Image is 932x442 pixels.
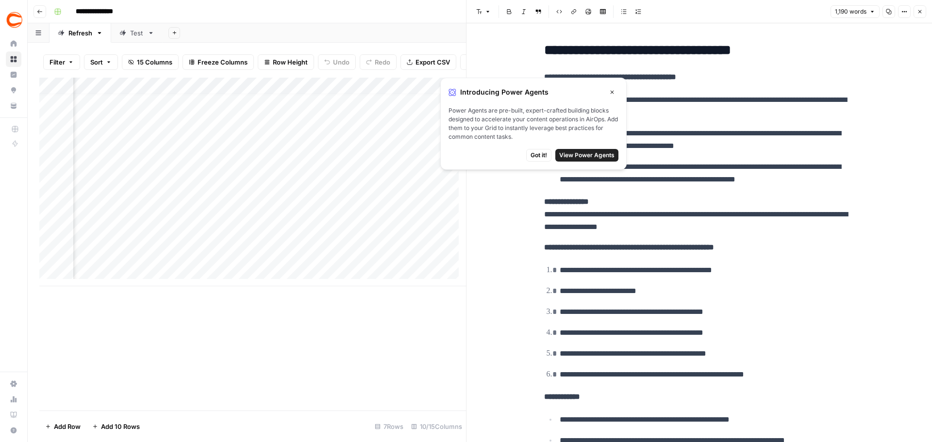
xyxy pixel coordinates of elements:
[183,54,254,70] button: Freeze Columns
[526,149,551,162] button: Got it!
[6,11,23,29] img: Covers Logo
[137,57,172,67] span: 15 Columns
[375,57,390,67] span: Redo
[84,54,118,70] button: Sort
[111,23,163,43] a: Test
[39,419,86,434] button: Add Row
[6,82,21,98] a: Opportunities
[273,57,308,67] span: Row Height
[449,106,618,141] span: Power Agents are pre-built, expert-crafted building blocks designed to accelerate your content op...
[400,54,456,70] button: Export CSV
[6,67,21,82] a: Insights
[6,51,21,67] a: Browse
[130,28,144,38] div: Test
[6,36,21,51] a: Home
[835,7,866,16] span: 1,190 words
[360,54,397,70] button: Redo
[6,392,21,407] a: Usage
[333,57,349,67] span: Undo
[559,151,615,160] span: View Power Agents
[318,54,356,70] button: Undo
[6,98,21,114] a: Your Data
[50,23,111,43] a: Refresh
[371,419,407,434] div: 7 Rows
[54,422,81,431] span: Add Row
[122,54,179,70] button: 15 Columns
[407,419,466,434] div: 10/15 Columns
[68,28,92,38] div: Refresh
[531,151,547,160] span: Got it!
[90,57,103,67] span: Sort
[6,376,21,392] a: Settings
[198,57,248,67] span: Freeze Columns
[6,407,21,423] a: Learning Hub
[86,419,146,434] button: Add 10 Rows
[831,5,880,18] button: 1,190 words
[50,57,65,67] span: Filter
[101,422,140,431] span: Add 10 Rows
[555,149,618,162] button: View Power Agents
[416,57,450,67] span: Export CSV
[258,54,314,70] button: Row Height
[6,423,21,438] button: Help + Support
[43,54,80,70] button: Filter
[6,8,21,32] button: Workspace: Covers
[449,86,618,98] div: Introducing Power Agents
